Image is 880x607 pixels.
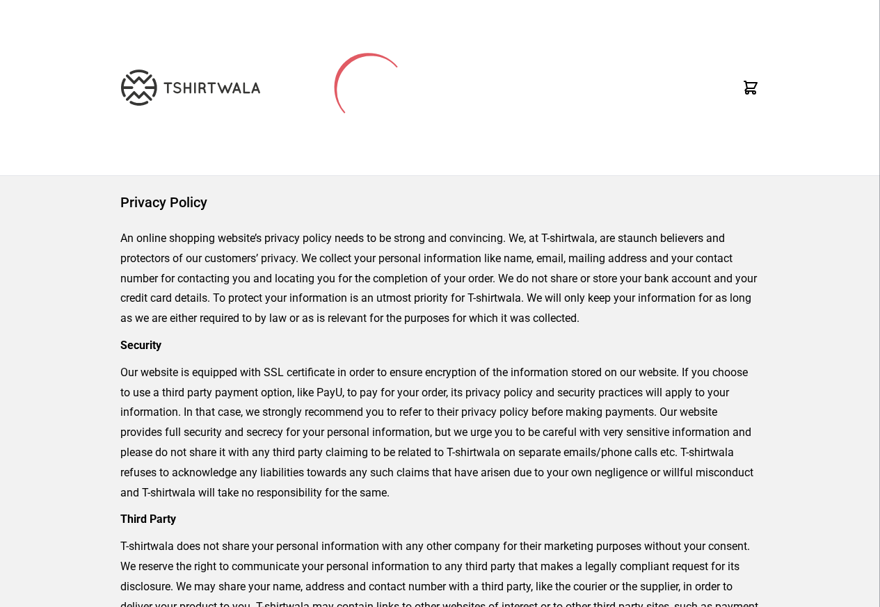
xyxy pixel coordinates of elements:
img: TW-LOGO-400-104.png [121,70,260,106]
strong: Security [120,339,161,352]
strong: Third Party [120,512,176,526]
p: An online shopping website’s privacy policy needs to be strong and convincing. We, at T-shirtwala... [120,229,760,329]
h1: Privacy Policy [120,193,760,212]
p: Our website is equipped with SSL certificate in order to ensure encryption of the information sto... [120,363,760,503]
